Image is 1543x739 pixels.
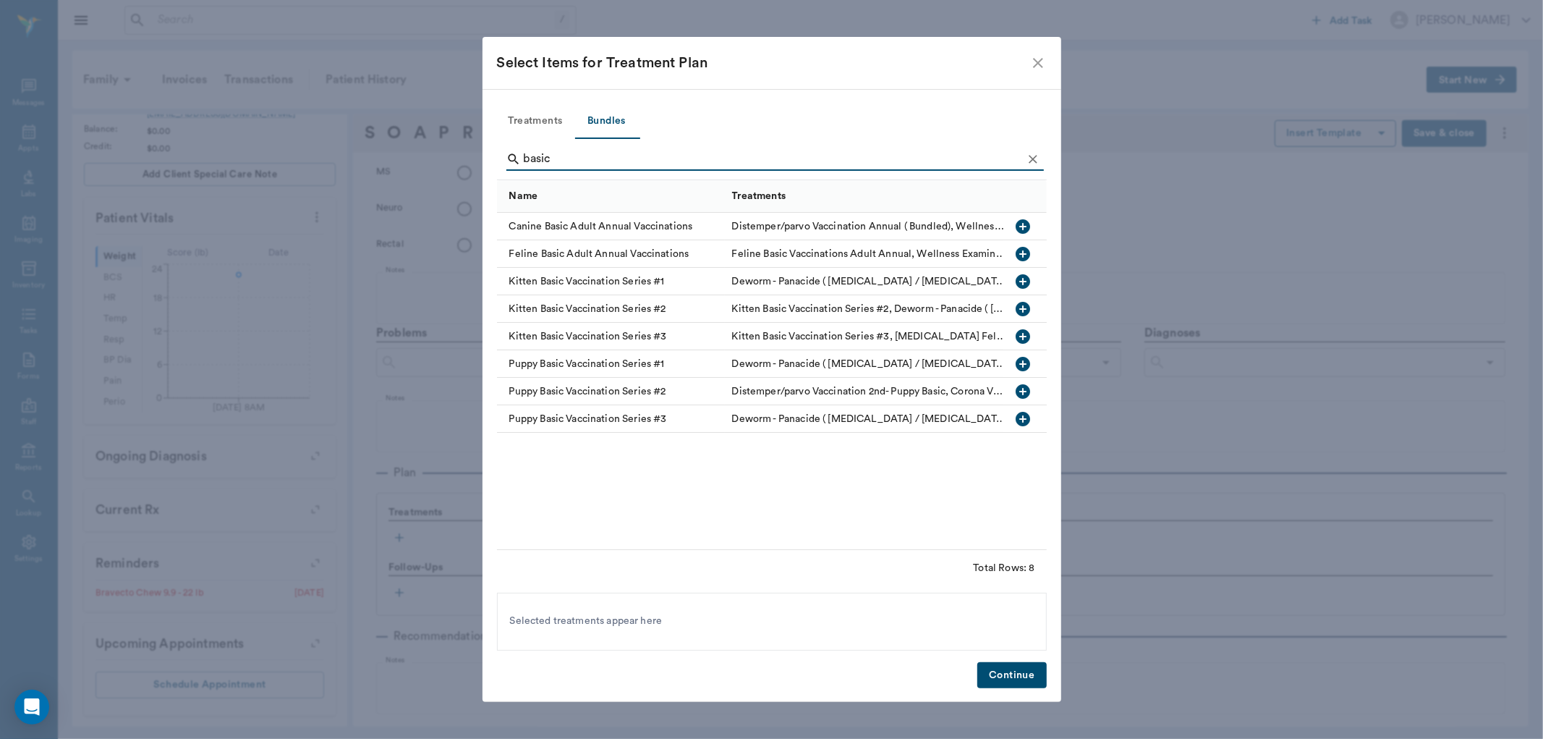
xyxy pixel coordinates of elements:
div: Open Intercom Messenger [14,690,49,725]
div: Treatments [725,180,1014,213]
span: Selected treatments appear here [510,614,663,629]
div: Name [497,180,725,213]
div: Puppy Basic Vaccination Series #2 [497,378,725,405]
div: Search [506,148,1044,174]
div: Kitten Basic Vaccination Series #2 [497,295,725,323]
button: Treatments [497,104,574,139]
div: Total Rows: 8 [974,561,1035,575]
div: Puppy Basic Vaccination Series #3 [497,405,725,433]
input: Find a treatment [524,148,1022,171]
div: Deworm - Panacide ( Pyrantel / Ivermectin ) - Puppy, Distemper/parvo Vaccination 3rd - Puppy Basi... [732,412,1007,426]
div: Canine Basic Adult Annual Vaccinations [497,213,725,240]
button: Bundles [574,104,639,139]
button: Clear [1022,148,1044,170]
div: Kitten Basic Vaccination Series #2, Deworm - Panacide ( Ivermectin / Pyrantel ) - Included, Felin... [732,302,1007,316]
div: Treatments [732,176,786,216]
div: Kitten Basic Vaccination Series #3 [497,323,725,350]
div: Select Items for Treatment Plan [497,51,1029,75]
div: Feline Basic Vaccinations Adult Annual, Wellness Examination - Tech, Rabies Vaccination Feline An... [732,247,1007,261]
div: Deworm - Panacide ( Ivermectin / Pyrantel ) - Included, Feline Distemper Vaccination 1st - Kitten... [732,274,1007,289]
div: Kitten Basic Vaccination Series #3, Rabies Vaccination Feline Annual ( Bundled ), Deworm - Mitaci... [732,329,1007,344]
button: close [1029,54,1047,72]
div: Distemper/parvo Vaccination Annual ( Bundled), Wellness Examination - Tech, Corona Vaccination An... [732,219,1007,234]
div: Name [509,176,538,216]
div: Distemper/parvo Vaccination 2nd- Puppy Basic, Corona Vaccination 1st - Puppy Basic, Bordetella Va... [732,384,1007,399]
div: Puppy Basic Vaccination Series #1 [497,350,725,378]
div: Kitten Basic Vaccination Series #1 [497,268,725,295]
div: Feline Basic Adult Annual Vaccinations [497,240,725,268]
button: Continue [977,662,1046,689]
div: Deworm - Panacide ( Pyrantel / Ivermectin ) - Puppy, Distemper/Parvo Vaccination 1st - Puppy Basi... [732,357,1007,371]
